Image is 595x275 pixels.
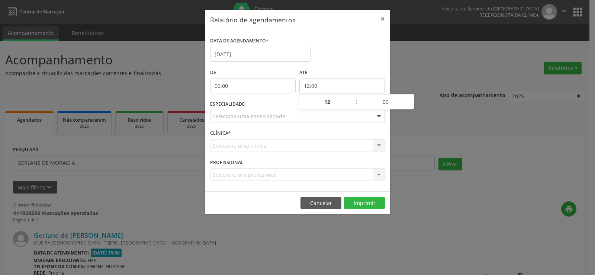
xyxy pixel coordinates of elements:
label: DATA DE AGENDAMENTO [210,35,268,47]
button: Imprimir [344,197,385,210]
button: Close [375,10,390,28]
label: ESPECIALIDADE [210,99,245,110]
label: ATÉ [299,67,385,79]
input: Selecione uma data ou intervalo [210,47,311,62]
input: Selecione o horário inicial [210,79,296,93]
input: Selecione o horário final [299,79,385,93]
label: De [210,67,296,79]
input: Hour [299,95,356,109]
label: PROFISSIONAL [210,157,244,168]
button: Cancelar [300,197,341,210]
span: : [356,94,358,109]
input: Minute [358,95,414,109]
span: Seleciona uma especialidade [213,112,285,120]
label: CLÍNICA [210,128,231,139]
h5: Relatório de agendamentos [210,15,295,25]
